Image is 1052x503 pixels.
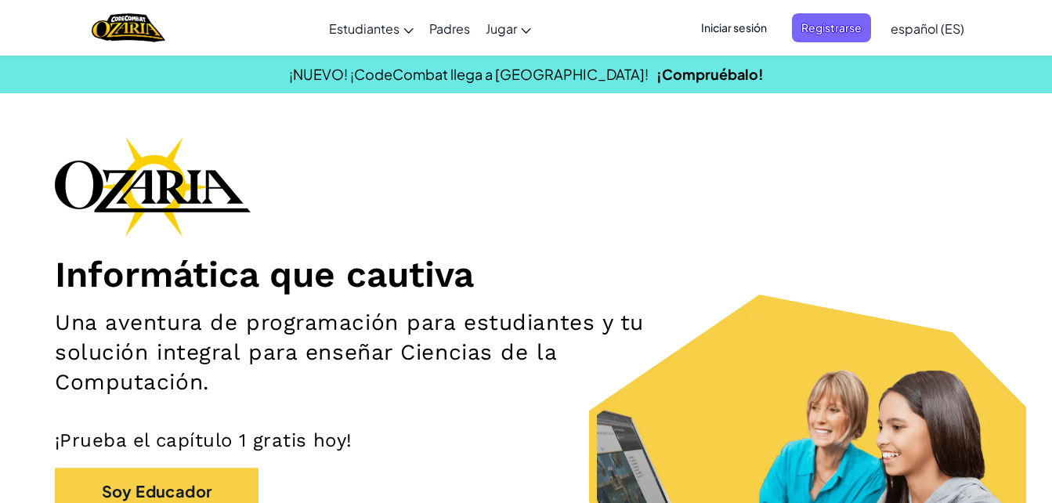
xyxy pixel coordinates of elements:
a: ¡Compruébalo! [656,65,764,83]
a: Jugar [478,7,539,49]
button: Registrarse [792,13,871,42]
a: Padres [421,7,478,49]
img: Home [92,12,164,44]
h2: Una aventura de programación para estudiantes y tu solución integral para enseñar Ciencias de la ... [55,308,686,397]
p: ¡Prueba el capítulo 1 gratis hoy! [55,429,997,452]
a: Estudiantes [321,7,421,49]
button: Iniciar sesión [692,13,776,42]
a: español (ES) [883,7,972,49]
span: español (ES) [891,20,964,37]
span: Jugar [486,20,517,37]
a: Ozaria by CodeCombat logo [92,12,164,44]
h1: Informática que cautiva [55,252,997,296]
img: Ozaria branding logo [55,136,251,237]
span: ¡NUEVO! ¡CodeCombat llega a [GEOGRAPHIC_DATA]! [289,65,649,83]
span: Estudiantes [329,20,399,37]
